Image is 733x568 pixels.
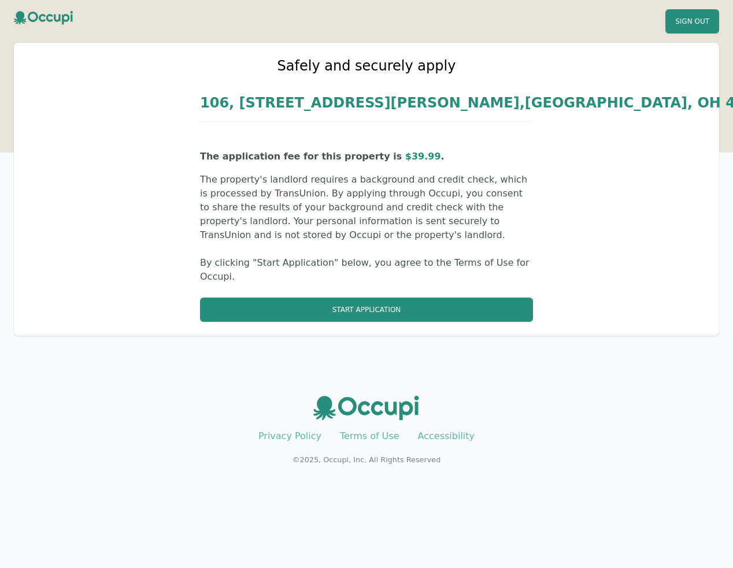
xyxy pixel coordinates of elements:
[258,430,321,441] a: Privacy Policy
[340,430,399,441] a: Terms of Use
[200,173,533,242] p: The property's landlord requires a background and credit check, which is processed by TransUnion....
[200,57,533,75] h2: Safely and securely apply
[200,256,533,284] p: By clicking "Start Application" below, you agree to the Terms of Use for Occupi.
[293,455,441,464] small: © 2025 , Occupi, Inc. All Rights Reserved
[200,150,533,164] p: The application fee for this property is .
[418,430,475,441] a: Accessibility
[405,151,441,162] span: $ 39.99
[200,298,533,322] button: Start Application
[665,9,719,34] button: Sign Out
